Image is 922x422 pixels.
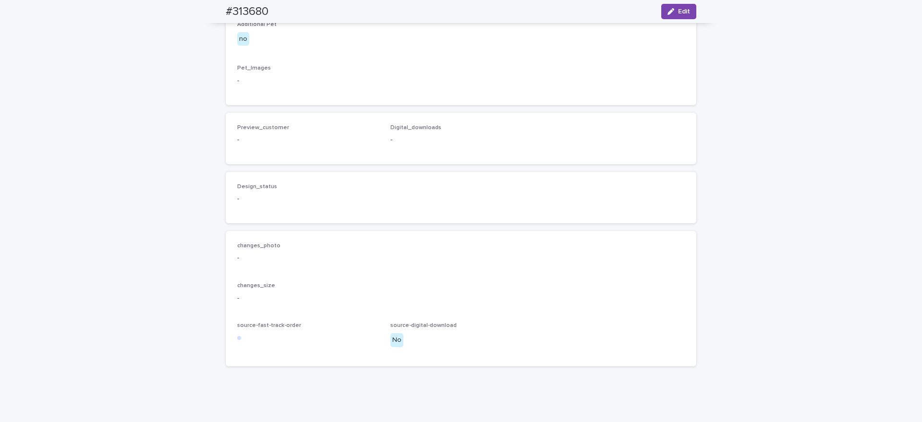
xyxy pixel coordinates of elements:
div: no [237,32,249,46]
span: source-fast-track-order [237,323,301,328]
span: Design_status [237,184,277,190]
p: - [390,135,532,145]
span: Digital_downloads [390,125,441,131]
h2: #313680 [226,5,268,19]
p: - [237,135,379,145]
span: Additional Pet [237,22,277,27]
span: changes_photo [237,243,280,249]
p: - [237,194,379,204]
span: source-digital-download [390,323,457,328]
span: changes_size [237,283,275,289]
p: - [237,76,685,86]
button: Edit [661,4,696,19]
p: - [237,293,685,303]
p: - [237,253,685,263]
div: No [390,333,403,347]
span: Edit [678,8,690,15]
span: Pet_Images [237,65,271,71]
span: Preview_customer [237,125,289,131]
